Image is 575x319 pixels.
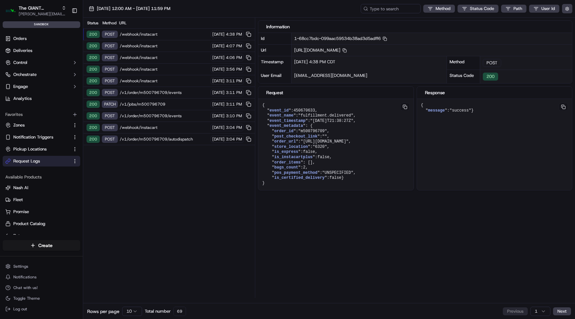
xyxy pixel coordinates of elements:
div: POST [102,31,118,38]
span: Product Catalog [13,221,45,227]
span: pos_payment_method [274,170,317,175]
button: Returns [3,230,80,241]
span: Control [13,60,27,66]
span: [URL][DOMAIN_NAME] [294,47,347,53]
div: Status Code [447,70,480,83]
div: Timestamp [258,56,291,70]
span: 2 [303,165,305,170]
img: 1736555255976-a54dd68f-1ca7-489b-9aae-adbdc363a1c4 [7,64,19,76]
span: /webhook/instacart [120,43,209,49]
a: 📗Knowledge Base [4,94,54,106]
span: message [428,108,445,113]
span: 4:38 PM [226,32,242,37]
span: Nash AI [13,185,28,191]
span: 3:11 PM [226,90,242,95]
span: [DATE] [212,102,225,107]
div: POST [102,124,118,131]
button: Request Logs [3,156,80,166]
button: Engage [3,81,80,92]
span: Zones [13,122,25,128]
span: bags_count [274,165,298,170]
pre: { " ": } [417,99,572,117]
span: Total number [145,308,171,314]
div: We're available if you need us! [23,70,84,76]
span: Path [513,6,522,12]
span: Method [436,6,451,12]
div: 200 [87,42,100,50]
span: Returns [13,233,28,239]
span: [DATE] [212,55,225,60]
div: URL [119,20,252,26]
span: is_certified_delivery [274,175,324,180]
span: 3:04 PM [226,125,242,130]
span: /v1/jobs/m500796709 [120,102,209,107]
span: is_express [274,150,298,154]
span: 3:56 PM [226,67,242,72]
span: [DATE] [212,137,225,142]
div: POST [102,42,118,50]
button: Promise [3,206,80,217]
span: false [317,155,329,159]
a: Request Logs [5,158,70,164]
p: Welcome 👋 [7,27,121,37]
span: Engage [13,84,28,90]
span: [DATE] [212,32,225,37]
div: Status [86,20,99,26]
span: Create [38,242,53,249]
span: 3:11 PM [226,102,242,107]
span: /webhook/instacart [120,125,209,130]
a: Powered byPylon [47,113,81,118]
button: Control [3,57,80,68]
span: Fleet [13,197,23,203]
span: [DATE] [212,78,225,84]
div: Url [258,44,291,56]
button: Zones [3,120,80,131]
div: Start new chat [23,64,109,70]
span: Pickup Locations [13,146,47,152]
button: Nash AI [3,182,80,193]
div: [DATE] 4:38 PM CDT [291,56,447,70]
div: POST [102,112,118,120]
span: post_checkout_link [274,134,317,139]
span: 4:07 PM [226,43,242,49]
div: 200 [87,136,100,143]
span: 450670633 [293,108,315,113]
button: [PERSON_NAME][EMAIL_ADDRESS][DOMAIN_NAME] [19,11,66,17]
span: "fulfillment.delivered" [298,113,353,118]
span: [DATE] 12:00 AM - [DATE] 11:59 PM [97,6,170,12]
span: order_url [274,139,296,144]
span: Notifications [13,274,37,280]
button: Pickup Locations [3,144,80,155]
span: User Id [541,6,555,12]
span: Notification Triggers [13,134,53,140]
span: Knowledge Base [13,97,51,103]
div: Id [258,33,291,44]
span: false [303,150,315,154]
span: Toggle Theme [13,296,40,301]
button: Start new chat [113,66,121,74]
span: Rows per page [87,308,119,315]
div: 200 [87,54,100,61]
div: POST [102,89,118,96]
div: Favorites [3,109,80,120]
div: Available Products [3,172,80,182]
span: Promise [13,209,29,215]
span: is_instacartplus [274,155,312,159]
button: The GIANT CompanyThe GIANT Company[PERSON_NAME][EMAIL_ADDRESS][DOMAIN_NAME] [3,3,69,19]
div: 200 [87,124,100,131]
span: event_metadata [270,124,303,128]
div: 200 [87,101,100,108]
button: User Id [529,5,559,13]
span: event_id [270,108,289,113]
div: POST [102,136,118,143]
button: Notification Triggers [3,132,80,143]
pre: { " ": , " ": , " ": , " ": { " ": , " ": , " ": , " ": , " ": , " ": , " ": [], " ": , " ": , " ... [258,99,413,190]
span: /v1/order/m500796709/autodispatch [120,137,209,142]
button: Fleet [3,194,80,205]
span: API Documentation [63,97,107,103]
span: "6320" [313,145,327,149]
span: 1-68cc7bdc-099aac59534b38ad3d5adff6 [294,36,387,41]
div: 69 [173,307,186,316]
a: Pickup Locations [5,146,70,152]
